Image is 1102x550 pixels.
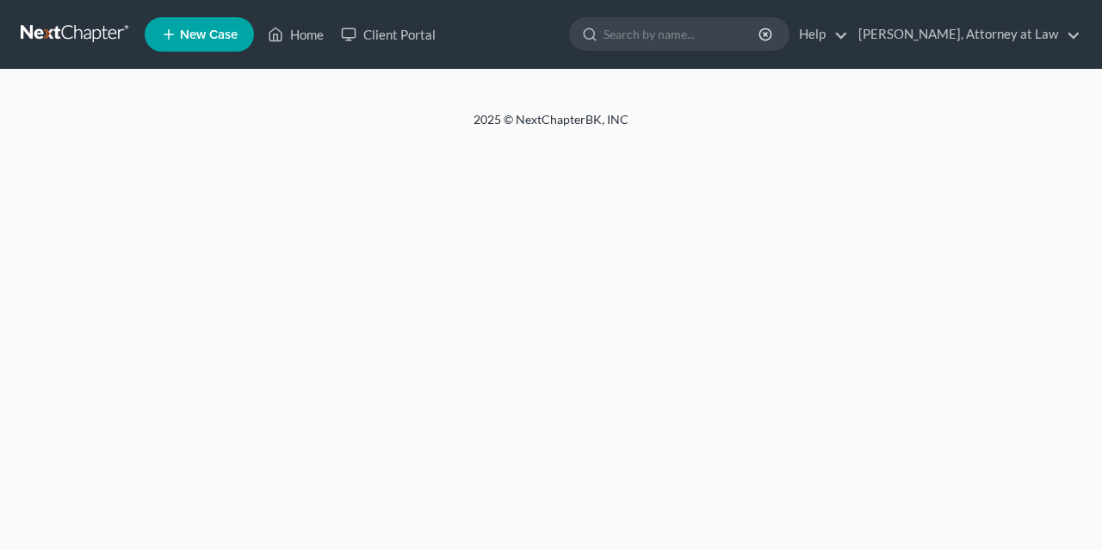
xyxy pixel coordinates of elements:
[850,19,1080,50] a: [PERSON_NAME], Attorney at Law
[259,19,332,50] a: Home
[332,19,444,50] a: Client Portal
[790,19,848,50] a: Help
[604,18,761,50] input: Search by name...
[180,28,238,41] span: New Case
[60,111,1042,142] div: 2025 © NextChapterBK, INC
